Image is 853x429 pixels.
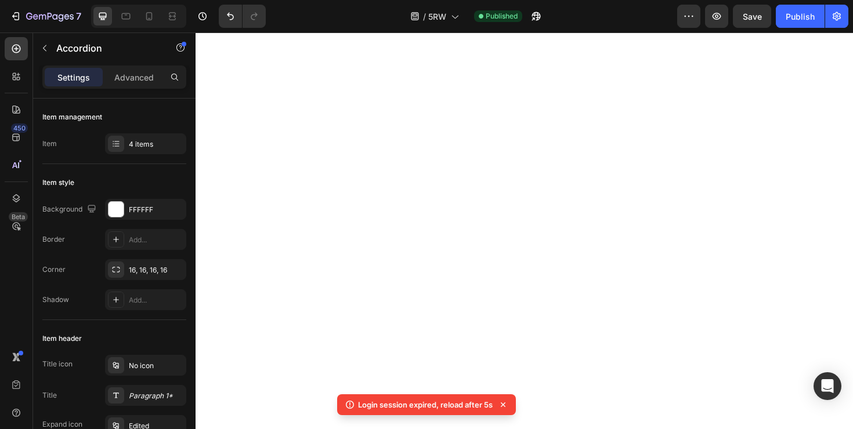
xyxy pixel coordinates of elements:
div: Item style [42,177,74,188]
span: Published [486,11,518,21]
div: Background [42,202,99,217]
div: 450 [11,123,28,133]
div: Corner [42,264,66,275]
div: Paragraph 1* [129,391,183,401]
button: Save [733,5,771,28]
span: 5RW [428,10,446,23]
button: Publish [776,5,825,28]
div: Add... [129,295,183,306]
div: 16, 16, 16, 16 [129,265,183,275]
span: Save [743,12,762,21]
p: Advanced [114,71,154,83]
div: 4 items [129,139,183,150]
div: Item management [42,112,102,122]
div: Item header [42,333,82,344]
div: Shadow [42,295,69,305]
div: Undo/Redo [219,5,266,28]
div: Title [42,390,57,401]
button: 7 [5,5,86,28]
span: / [423,10,426,23]
div: Add... [129,235,183,245]
div: Item [42,139,57,149]
div: Publish [786,10,815,23]
p: 7 [76,9,81,23]
div: Title icon [42,359,73,369]
div: Beta [9,212,28,221]
p: Login session expired, reload after 5s [358,399,493,410]
div: FFFFFF [129,205,183,215]
p: Accordion [56,41,155,55]
div: Border [42,234,65,245]
div: Open Intercom Messenger [814,372,841,400]
iframe: Design area [196,32,853,429]
div: No icon [129,361,183,371]
p: Settings [57,71,90,83]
